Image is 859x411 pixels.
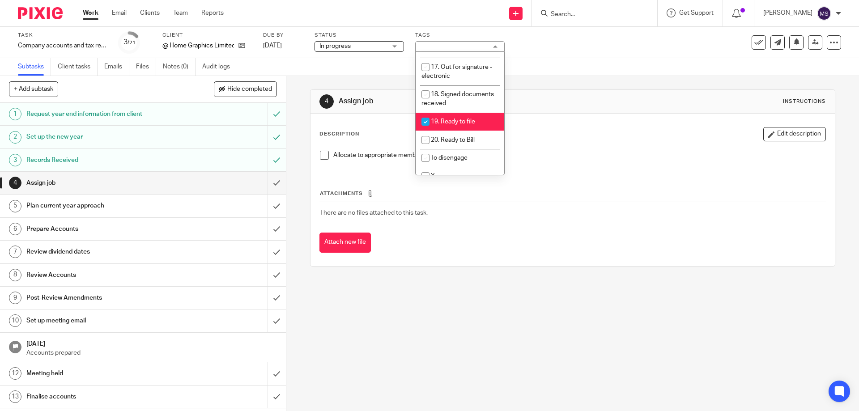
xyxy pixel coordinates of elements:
[319,233,371,253] button: Attach new file
[319,94,334,109] div: 4
[173,8,188,17] a: Team
[320,210,428,216] span: There are no files attached to this task.
[9,154,21,166] div: 3
[214,81,277,97] button: Hide completed
[263,42,282,49] span: [DATE]
[319,43,351,49] span: In progress
[550,11,630,19] input: Search
[679,10,714,16] span: Get Support
[58,58,98,76] a: Client tasks
[9,131,21,144] div: 2
[319,131,359,138] p: Description
[136,58,156,76] a: Files
[421,64,492,80] span: 17. Out for signature - electronic
[104,58,129,76] a: Emails
[26,337,277,348] h1: [DATE]
[163,58,196,76] a: Notes (0)
[26,390,181,403] h1: Finalise accounts
[421,91,494,107] span: 18. Signed documents received
[18,58,51,76] a: Subtasks
[202,58,237,76] a: Audit logs
[763,127,826,141] button: Edit description
[9,390,21,403] div: 13
[201,8,224,17] a: Reports
[783,98,826,105] div: Instructions
[26,348,277,357] p: Accounts prepared
[431,173,444,179] span: Xero
[9,81,58,97] button: + Add subtask
[18,32,107,39] label: Task
[162,32,252,39] label: Client
[9,246,21,258] div: 7
[26,130,181,144] h1: Set up the new year
[431,137,475,143] span: 20. Ready to Bill
[315,32,404,39] label: Status
[26,367,181,380] h1: Meeting held
[162,41,234,50] p: @ Home Graphics Limited
[26,268,181,282] h1: Review Accounts
[817,6,831,21] img: svg%3E
[227,86,272,93] span: Hide completed
[763,8,812,17] p: [PERSON_NAME]
[415,32,505,39] label: Tags
[9,223,21,235] div: 6
[9,108,21,120] div: 1
[263,32,303,39] label: Due by
[431,119,475,125] span: 19. Ready to file
[9,269,21,281] div: 8
[9,367,21,380] div: 12
[128,40,136,45] small: /21
[9,314,21,327] div: 10
[9,177,21,189] div: 4
[26,107,181,121] h1: Request year end information from client
[83,8,98,17] a: Work
[26,199,181,212] h1: Plan current year approach
[123,37,136,47] div: 3
[431,155,468,161] span: To disengage
[18,7,63,19] img: Pixie
[26,245,181,258] h1: Review dividend dates
[140,8,160,17] a: Clients
[320,191,363,196] span: Attachments
[26,176,181,190] h1: Assign job
[18,41,107,50] div: Company accounts and tax return
[112,8,127,17] a: Email
[9,292,21,304] div: 9
[26,314,181,327] h1: Set up meeting email
[333,151,825,160] p: Allocate to appropriate member of team
[339,97,592,106] h1: Assign job
[26,291,181,305] h1: Post-Review Amendments
[26,222,181,236] h1: Prepare Accounts
[9,200,21,212] div: 5
[26,153,181,167] h1: Records Received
